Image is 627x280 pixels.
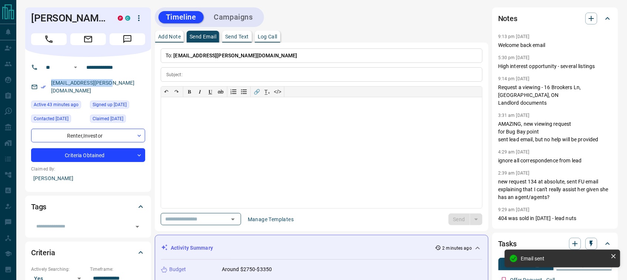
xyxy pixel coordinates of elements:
div: Criteria Obtained [31,148,145,162]
div: Activity Summary2 minutes ago [161,241,482,255]
p: High interest opportunity - several listings [498,63,612,70]
div: Tags [31,198,145,216]
p: [PERSON_NAME] [31,172,145,185]
h2: Tags [31,201,46,213]
p: 2:39 am [DATE] [498,171,530,176]
span: Message [110,33,145,45]
div: split button [448,213,483,225]
p: Request a viewing - 16 Brookers Ln, [GEOGRAPHIC_DATA], ON Landlord documents [498,84,612,107]
span: Contacted [DATE] [34,115,69,122]
span: Claimed [DATE] [93,115,123,122]
p: 9:14 pm [DATE] [498,76,530,81]
div: Fri Jun 28 2019 [90,115,145,125]
div: Mon Sep 01 2025 [31,115,86,125]
p: Send Text [225,34,249,39]
h1: [PERSON_NAME] [31,12,107,24]
p: Activity Summary [171,244,213,252]
div: Notes [498,10,612,27]
button: Timeline [159,11,204,23]
p: Claimed By: [31,166,145,172]
h2: Tasks [498,238,517,250]
p: Welcome back email [498,41,612,49]
button: Campaigns [207,11,260,23]
p: 3:31 am [DATE] [498,113,530,118]
h2: Criteria [31,247,55,259]
button: Open [71,63,80,72]
div: Mon Sep 15 2025 [31,101,86,111]
span: 𝐔 [209,89,212,95]
button: T̲ₓ [262,87,273,97]
div: Tasks [498,235,612,253]
p: Budget [169,266,186,273]
p: Around $2750-$3350 [222,266,272,273]
div: Mon Jul 27 2015 [90,101,145,111]
button: 𝑰 [195,87,205,97]
button: Manage Templates [243,213,298,225]
button: Numbered list [229,87,239,97]
span: Active 43 minutes ago [34,101,79,108]
p: 404 was sold in [DATE] - lead nuts [498,215,612,222]
button: </> [273,87,283,97]
div: Email sent [521,256,608,262]
button: 𝐔 [205,87,216,97]
button: Open [132,222,143,232]
p: Send Email [190,34,216,39]
div: Renter , Investor [31,129,145,142]
p: To: [161,48,483,63]
p: AMAZING, new viewing request for Bug Bay point sent lead email, but no help will be provided [498,120,612,144]
p: Log Call [258,34,277,39]
p: 9:13 pm [DATE] [498,34,530,39]
span: Signed up [DATE] [93,101,127,108]
p: 5:30 pm [DATE] [498,55,530,60]
p: 2 minutes ago [443,245,472,252]
p: Actively Searching: [31,266,86,273]
div: property.ca [118,16,123,21]
s: ab [218,89,224,95]
button: ↷ [171,87,182,97]
button: Bullet list [239,87,249,97]
button: ↶ [161,87,171,97]
button: 🔗 [252,87,262,97]
p: 9:29 am [DATE] [498,207,530,212]
p: new request 134 at absolute, sent FU email explaining that I can't really assist her given she ha... [498,178,612,201]
div: condos.ca [125,16,130,21]
p: Add Note [158,34,181,39]
p: 4:29 am [DATE] [498,149,530,155]
a: [EMAIL_ADDRESS][PERSON_NAME][DOMAIN_NAME] [51,80,135,94]
p: Subject: [166,71,183,78]
p: Timeframe: [90,266,145,273]
button: ab [216,87,226,97]
h2: Notes [498,13,517,24]
p: ignore all correspondence from lead [498,157,612,165]
div: Criteria [31,244,145,262]
span: Email [70,33,106,45]
span: Call [31,33,67,45]
span: [EMAIL_ADDRESS][PERSON_NAME][DOMAIN_NAME] [174,53,297,58]
button: 𝐁 [184,87,195,97]
button: Open [228,214,238,225]
svg: Email Verified [41,84,46,90]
